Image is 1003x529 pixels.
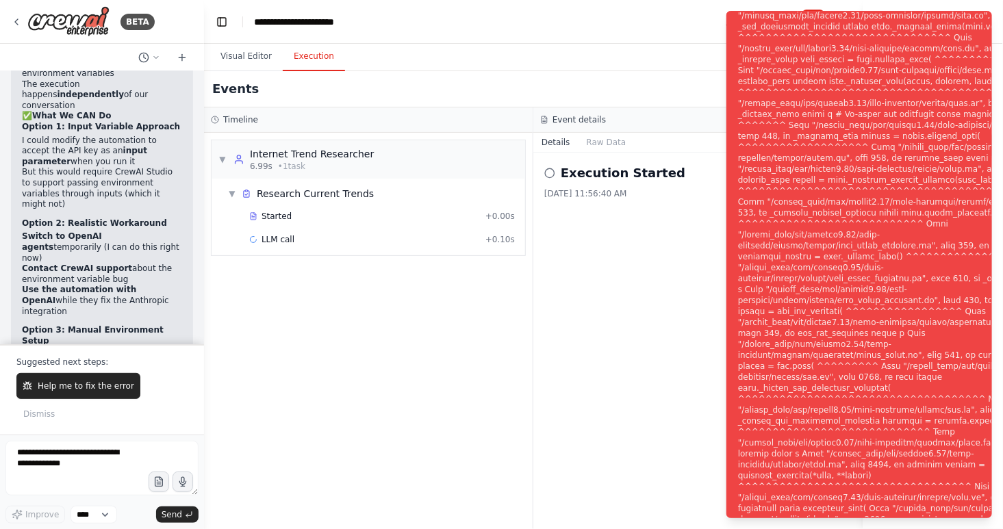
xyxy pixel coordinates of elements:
h2: Events [212,79,259,99]
button: Details [533,133,579,152]
span: LLM call [262,234,294,245]
span: 6.99s [250,161,272,172]
button: Upload files [149,472,169,492]
h3: Event details [553,114,606,125]
li: temporarily (I can do this right now) [22,231,182,263]
button: Visual Editor [210,42,283,71]
h2: ✅ [22,111,182,122]
strong: Option 1: Input Variable Approach [22,122,180,131]
p: Suggested next steps: [16,357,188,367]
strong: input parameter [22,146,147,166]
li: while they fix the Anthropic integration [22,285,182,317]
button: Raw Data [579,133,635,152]
button: Improve [5,506,65,524]
button: Start a new chat [171,49,193,66]
strong: independently [57,90,124,99]
span: + 0.10s [485,234,515,245]
span: • 1 task [278,161,305,172]
button: Execution [283,42,345,71]
span: + 0.00s [485,211,515,222]
li: But this would require CrewAI Studio to support passing environment variables through inputs (whi... [22,167,182,209]
span: Dismiss [23,409,55,420]
strong: Option 3: Manual Environment Setup [22,325,164,346]
button: Click to speak your automation idea [173,472,193,492]
h2: Execution Started [561,164,685,183]
h3: Timeline [223,114,258,125]
button: Send [156,506,199,523]
div: [DATE] 11:56:40 AM [544,188,852,199]
img: Logo [27,6,110,37]
span: ▼ [228,188,236,199]
span: Send [162,509,182,520]
span: Improve [25,509,59,520]
li: The execution happens of our conversation [22,79,182,112]
span: ▼ [218,154,227,165]
strong: Contact CrewAI support [22,263,132,273]
button: Dismiss [16,404,62,424]
span: Help me to fix the error [38,380,134,391]
button: Hide left sidebar [212,12,231,31]
div: BETA [120,14,155,30]
button: Switch to previous chat [133,49,166,66]
div: Internet Trend Researcher [250,147,374,161]
li: I could modify the automation to accept the API key as an when you run it [22,136,182,168]
strong: Option 2: Realistic Workaround [22,218,167,228]
button: Help me to fix the error [16,373,140,399]
span: Started [262,211,292,222]
div: Research Current Trends [257,187,374,201]
nav: breadcrumb [254,15,372,29]
strong: What We CAN Do [32,111,111,120]
strong: Switch to OpenAI agents [22,231,102,252]
strong: Use the automation with OpenAI [22,285,136,305]
li: about the environment variable bug [22,263,182,285]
